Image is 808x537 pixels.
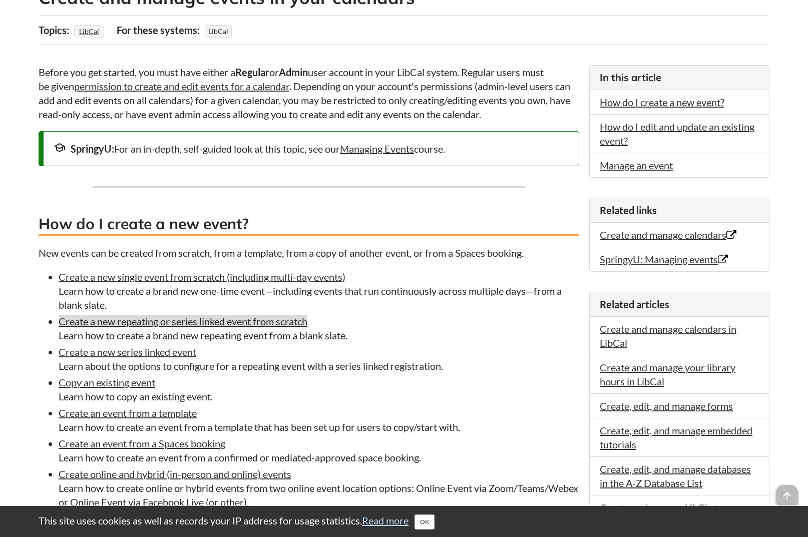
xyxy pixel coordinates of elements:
li: Learn how to create an event from a confirmed or mediated-approved space booking. [59,436,579,464]
strong: Admin [279,66,308,78]
a: Create, edit, and manage databases in the A-Z Database List [600,463,751,489]
a: Read more [362,514,409,526]
a: arrow_upward [776,486,798,498]
a: Create a new single event from scratch (including multi-day events) [59,271,345,283]
a: Create and manage calendars [600,229,736,241]
a: Create, edit, and manage embedded tutorials [600,424,752,450]
li: Learn how to create a brand new repeating event from a blank slate. [59,314,579,342]
a: Copy an existing event [59,376,155,388]
span: arrow_upward [776,485,798,507]
h3: How do I create a new event? [39,213,579,236]
li: Learn how to create a brand new one-time event—including events that run continuously across mult... [59,270,579,312]
strong: Regular [235,66,269,78]
li: Learn how to copy an existing event. [59,375,579,403]
a: LibCal [78,24,101,39]
div: This site uses cookies as well as records your IP address for usage statistics. [29,513,779,529]
div: Topics: [39,21,72,40]
a: Create and manage LibChat departments & settings [600,501,719,527]
li: Learn how to create an event from a template that has been set up for users to copy/start with. [59,406,579,434]
a: How do I edit and update an existing event? [600,121,754,147]
a: SpringyU: Managing events [600,253,728,265]
a: Manage an event [600,159,673,171]
a: Create and manage calendars in LibCal [600,323,736,349]
strong: SpringyU: [71,143,114,155]
span: Related links [600,204,657,216]
p: New events can be created from scratch, from a template, from a copy of another event, or from a ... [39,246,579,260]
li: Learn how to create online or hybrid events from two online event location options: Online Event ... [59,467,579,509]
a: Create an event from a template [59,407,197,419]
a: Create, edit, and manage forms [600,400,733,412]
a: Create a new series linked event [59,346,196,358]
div: For these systems: [117,21,202,40]
li: Learn about the options to configure for a repeating event with a series linked registration. [59,345,579,373]
a: Create a new repeating or series linked event from scratch [59,315,307,327]
span: Related articles [600,298,669,310]
div: For an in-depth, self-guided look at this topic, see our course. [54,142,569,156]
a: How do I create a new event? [600,96,724,108]
a: permission to create and edit events for a calendar [74,80,289,92]
p: Before you get started, you must have either a or user account in your LibCal system. Regular use... [39,65,579,121]
a: Managing Events [340,143,414,155]
span: school [54,142,66,154]
a: Create an event from a Spaces booking [59,437,225,449]
h3: In this article [600,71,759,85]
span: LibCal [205,25,232,38]
a: Create online and hybrid (in-person and online) events [59,468,291,480]
a: Create and manage your library hours in LibCal [600,361,735,387]
button: Close [415,514,435,529]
